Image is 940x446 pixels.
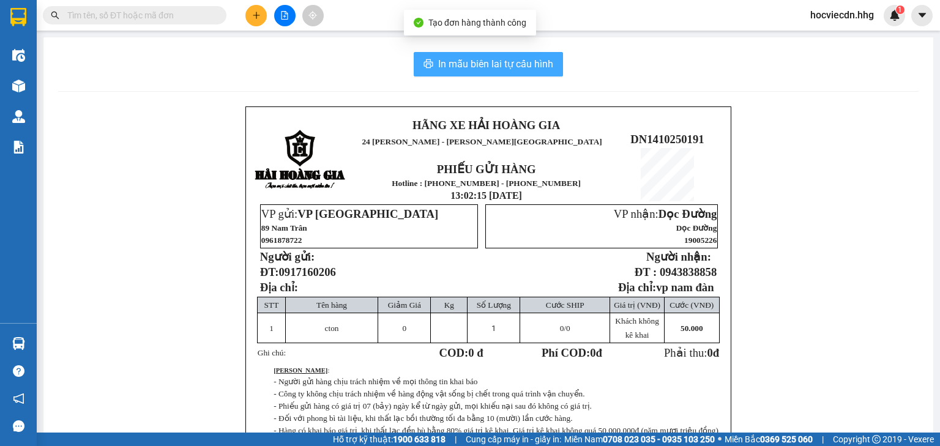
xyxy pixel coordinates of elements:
[466,433,561,446] span: Cung cấp máy in - giấy in:
[393,434,446,444] strong: 1900 633 818
[274,5,296,26] button: file-add
[468,346,483,359] span: 0 đ
[450,190,522,201] span: 13:02:15 [DATE]
[646,250,711,263] strong: Người nhận:
[245,5,267,26] button: plus
[41,12,118,39] strong: HÃNG XE HẢI HOÀNG GIA
[423,59,433,70] span: printer
[414,18,423,28] span: check-circle
[898,6,902,14] span: 1
[13,420,24,432] span: message
[896,6,905,14] sup: 1
[437,163,536,176] strong: PHIẾU GỬI HÀNG
[362,137,602,146] span: 24 [PERSON_NAME] - [PERSON_NAME][GEOGRAPHIC_DATA]
[707,346,712,359] span: 0
[560,324,570,333] span: /0
[439,346,483,359] strong: COD:
[403,324,407,333] span: 0
[48,89,110,116] strong: PHIẾU GỬI HÀNG
[670,300,714,310] span: Cước (VNĐ)
[31,41,121,73] span: 24 [PERSON_NAME] - [PERSON_NAME][GEOGRAPHIC_DATA]
[477,300,511,310] span: Số Lượng
[297,207,438,220] span: VP [GEOGRAPHIC_DATA]
[6,51,29,111] img: logo
[258,348,286,357] span: Ghi chú:
[333,433,446,446] span: Hỗ trợ kỹ thuật:
[664,346,719,359] span: Phải thu:
[12,80,25,92] img: warehouse-icon
[308,11,317,20] span: aim
[260,266,336,278] strong: ĐT:
[635,266,657,278] strong: ĐT :
[316,300,347,310] span: Tên hàng
[590,346,595,359] span: 0
[542,346,602,359] strong: Phí COD: đ
[656,281,714,294] strong: vp nam đàn
[12,141,25,154] img: solution-icon
[325,324,339,333] span: cton
[280,11,289,20] span: file-add
[264,300,279,310] span: STT
[279,266,336,278] span: 0917160206
[51,11,59,20] span: search
[388,300,421,310] span: Giảm Giá
[252,11,261,20] span: plus
[681,324,703,333] span: 50.000
[261,207,438,220] span: VP gửi:
[412,119,560,132] strong: HÃNG XE HẢI HOÀNG GIA
[546,300,584,310] span: Cước SHIP
[274,401,592,411] span: - Phiếu gửi hàng có giá trị 07 (bảy) ngày kể từ ngày gửi, mọi khiếu nại sau đó không có giá trị.
[13,393,24,404] span: notification
[725,433,813,446] span: Miền Bắc
[67,9,212,22] input: Tìm tên, số ĐT hoặc mã đơn
[603,434,715,444] strong: 0708 023 035 - 0935 103 250
[255,130,346,190] img: logo
[274,367,327,374] strong: [PERSON_NAME]
[911,5,933,26] button: caret-down
[260,281,298,294] span: Địa chỉ:
[684,236,717,245] span: 19005226
[614,300,660,310] span: Giá trị (VNĐ)
[660,266,717,278] span: 0943838858
[302,5,324,26] button: aim
[261,236,302,245] span: 0961878722
[392,179,581,188] strong: Hotline : [PHONE_NUMBER] - [PHONE_NUMBER]
[274,377,477,386] span: - Người gửi hàng chịu trách nhiệm về mọi thông tin khai báo
[889,10,900,21] img: icon-new-feature
[274,426,718,435] span: - Hàng có khai báo giá trị, khi thất lạc đền bù bằng 80% giá trị kê khai. Giá trị kê khai không q...
[455,433,457,446] span: |
[12,49,25,62] img: warehouse-icon
[760,434,813,444] strong: 0369 525 060
[630,133,704,146] span: DN1410250191
[564,433,715,446] span: Miền Nam
[414,52,563,76] button: printerIn mẫu biên lai tự cấu hình
[261,223,307,232] span: 89 Nam Trân
[718,437,722,442] span: ⚪️
[274,367,329,374] span: :
[274,414,572,423] span: - Đối với phong bì tài liệu, khi thất lạc bồi thường tối đa bằng 10 (mười) lần cước hàng.
[491,324,496,333] span: 1
[917,10,928,21] span: caret-down
[872,435,881,444] span: copyright
[614,207,717,220] span: VP nhận:
[615,316,658,340] span: Khách không kê khai
[12,110,25,123] img: warehouse-icon
[800,7,884,23] span: hocviecdn.hhg
[428,18,526,28] span: Tạo đơn hàng thành công
[658,207,717,220] span: Dọc Đường
[713,346,719,359] span: đ
[560,324,564,333] span: 0
[269,324,274,333] span: 1
[12,337,25,350] img: warehouse-icon
[10,8,26,26] img: logo-vxr
[260,250,315,263] strong: Người gửi:
[274,389,584,398] span: - Công ty không chịu trách nhiệm về hàng động vật sống bị chết trong quá trình vận chuyển.
[444,300,454,310] span: Kg
[618,281,656,294] strong: Địa chỉ:
[676,223,717,232] span: Dọc Đường
[438,56,553,72] span: In mẫu biên lai tự cấu hình
[822,433,824,446] span: |
[13,365,24,377] span: question-circle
